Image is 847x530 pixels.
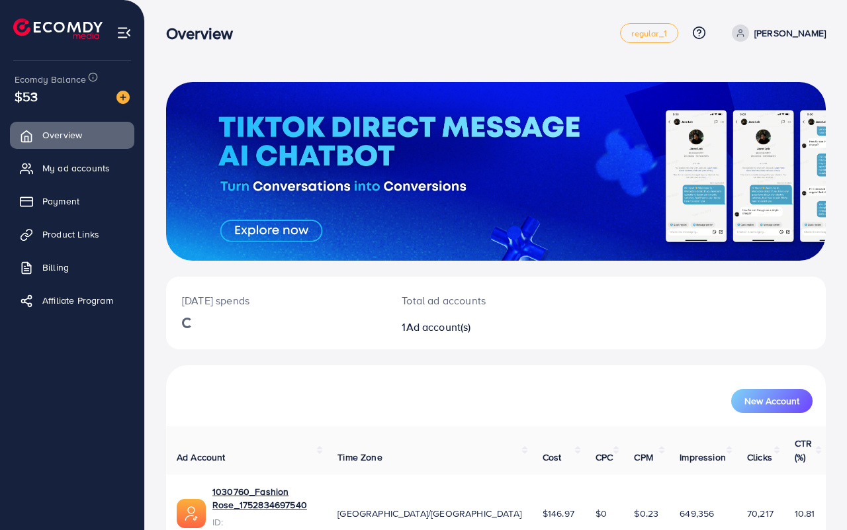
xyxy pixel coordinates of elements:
[596,451,613,464] span: CPC
[42,294,113,307] span: Affiliate Program
[680,451,726,464] span: Impression
[402,321,535,333] h2: 1
[747,451,772,464] span: Clicks
[42,261,69,274] span: Billing
[620,23,678,43] a: regular_1
[10,287,134,314] a: Affiliate Program
[10,254,134,281] a: Billing
[42,228,99,241] span: Product Links
[10,155,134,181] a: My ad accounts
[13,19,103,39] img: logo
[177,499,206,528] img: ic-ads-acc.e4c84228.svg
[543,451,562,464] span: Cost
[754,25,826,41] p: [PERSON_NAME]
[631,29,666,38] span: regular_1
[116,25,132,40] img: menu
[543,507,574,520] span: $146.97
[795,437,812,463] span: CTR (%)
[15,87,38,106] span: $53
[680,507,714,520] span: 649,356
[116,91,130,104] img: image
[212,485,316,512] a: 1030760_Fashion Rose_1752834697540
[337,507,521,520] span: [GEOGRAPHIC_DATA]/[GEOGRAPHIC_DATA]
[337,451,382,464] span: Time Zone
[596,507,607,520] span: $0
[747,507,774,520] span: 70,217
[177,451,226,464] span: Ad Account
[10,188,134,214] a: Payment
[634,507,658,520] span: $0.23
[10,221,134,247] a: Product Links
[795,507,815,520] span: 10.81
[42,195,79,208] span: Payment
[731,389,813,413] button: New Account
[182,292,370,308] p: [DATE] spends
[42,161,110,175] span: My ad accounts
[166,24,244,43] h3: Overview
[402,292,535,308] p: Total ad accounts
[15,73,86,86] span: Ecomdy Balance
[42,128,82,142] span: Overview
[406,320,471,334] span: Ad account(s)
[634,451,652,464] span: CPM
[10,122,134,148] a: Overview
[744,396,799,406] span: New Account
[727,24,826,42] a: [PERSON_NAME]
